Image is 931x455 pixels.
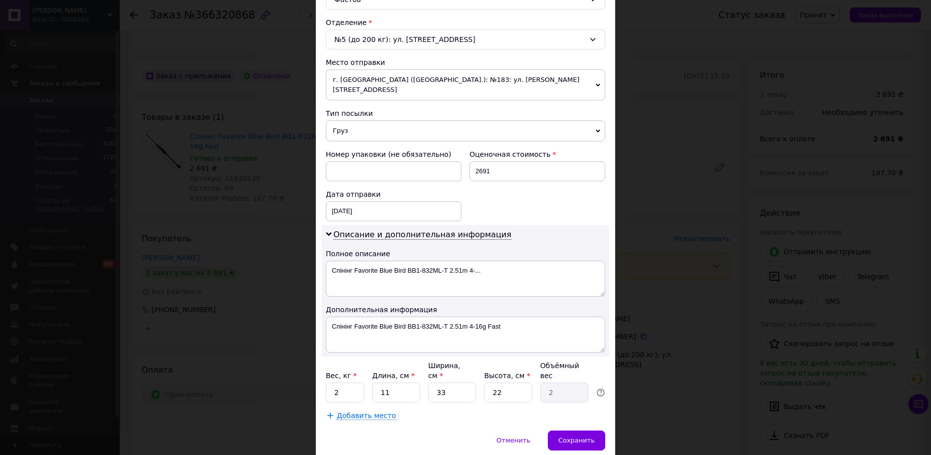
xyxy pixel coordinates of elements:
span: Груз [326,120,605,141]
span: Описание и дополнительная информация [333,230,511,240]
div: Полное описание [326,249,605,259]
div: Дата отправки [326,189,462,199]
span: Место отправки [326,58,385,66]
textarea: Спінінг Favorite Blue Bird BB1-832ML-T 2.51m 4-... [326,261,605,297]
div: №5 (до 200 кг): ул. [STREET_ADDRESS] [326,29,605,49]
div: Дополнительная информация [326,305,605,315]
label: Высота, см [484,372,530,380]
span: Добавить место [337,412,396,420]
span: г. [GEOGRAPHIC_DATA] ([GEOGRAPHIC_DATA].): №183: ул. [PERSON_NAME][STREET_ADDRESS] [326,69,605,100]
span: Тип посылки [326,109,373,117]
label: Ширина, см [428,362,460,380]
textarea: Спінінг Favorite Blue Bird BB1-832ML-T 2.51m 4-16g Fast [326,317,605,353]
div: Отделение [326,17,605,27]
div: Оценочная стоимость [469,149,605,159]
label: Длина, см [372,372,415,380]
span: Отменить [496,437,530,444]
span: Сохранить [558,437,595,444]
label: Вес, кг [326,372,357,380]
div: Объёмный вес [540,361,588,381]
div: Номер упаковки (не обязательно) [326,149,462,159]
